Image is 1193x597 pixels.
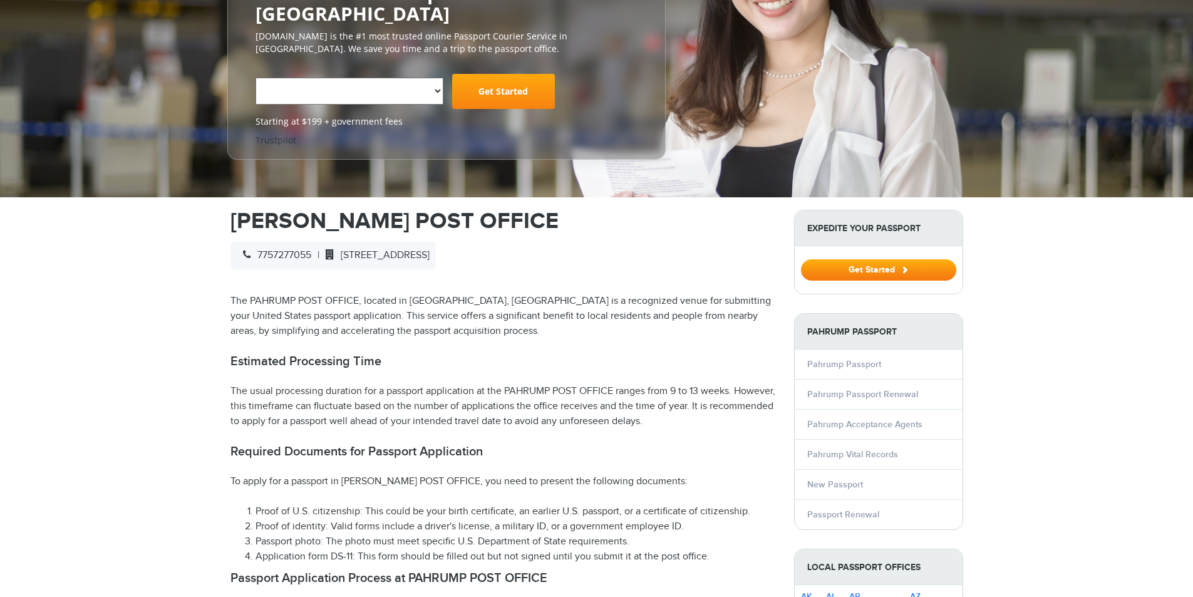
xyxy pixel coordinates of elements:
a: Get Started [801,264,956,274]
strong: Local Passport Offices [795,549,963,585]
p: The usual processing duration for a passport application at the PAHRUMP POST OFFICE ranges from 9... [230,384,775,429]
a: Pahrump Vital Records [807,449,898,460]
h2: Estimated Processing Time [230,354,775,369]
a: Pahrump Passport Renewal [807,389,918,400]
span: 7757277055 [237,249,311,261]
h2: Required Documents for Passport Application [230,444,775,459]
a: Pahrump Passport [807,359,881,370]
span: Starting at $199 + government fees [256,115,638,128]
a: Pahrump Acceptance Agents [807,419,922,430]
p: To apply for a passport in [PERSON_NAME] POST OFFICE, you need to present the following documents: [230,474,775,489]
strong: Pahrump Passport [795,314,963,350]
span: [STREET_ADDRESS] [319,249,430,261]
li: Passport photo: The photo must meet specific U.S. Department of State requirements. [256,534,775,549]
a: New Passport [807,479,863,490]
p: [DOMAIN_NAME] is the #1 most trusted online Passport Courier Service in [GEOGRAPHIC_DATA]. We sav... [256,30,638,55]
li: Application form DS-11: This form should be filled out but not signed until you submit it at the ... [256,549,775,564]
div: | [230,242,436,269]
a: Trustpilot [256,134,296,146]
button: Get Started [801,259,956,281]
strong: Expedite Your Passport [795,210,963,246]
li: Proof of U.S. citizenship: This could be your birth certificate, an earlier U.S. passport, or a c... [256,504,775,519]
a: Passport Renewal [807,509,879,520]
a: Get Started [452,74,555,109]
p: The PAHRUMP POST OFFICE, located in [GEOGRAPHIC_DATA], [GEOGRAPHIC_DATA] is a recognized venue fo... [230,294,775,339]
h2: Passport Application Process at PAHRUMP POST OFFICE [230,571,775,586]
li: Proof of identity: Valid forms include a driver's license, a military ID, or a government employe... [256,519,775,534]
h1: [PERSON_NAME] POST OFFICE [230,210,775,232]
